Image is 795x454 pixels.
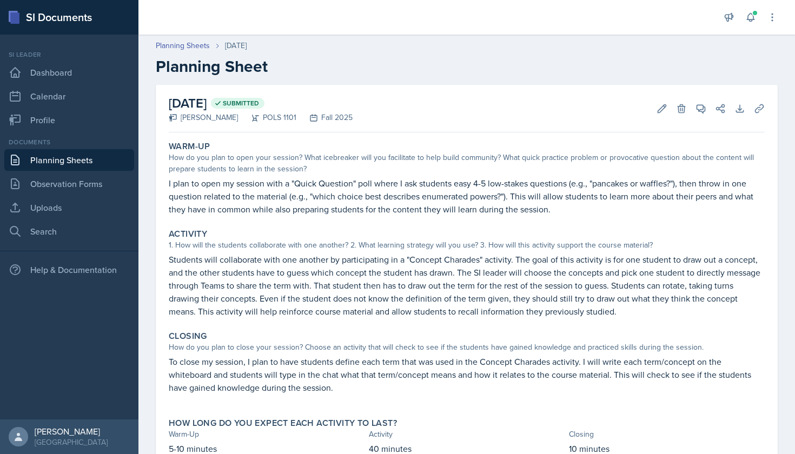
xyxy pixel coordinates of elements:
[169,429,365,440] div: Warm-Up
[35,426,108,437] div: [PERSON_NAME]
[4,137,134,147] div: Documents
[169,152,765,175] div: How do you plan to open your session? What icebreaker will you facilitate to help build community...
[156,57,778,76] h2: Planning Sheet
[156,40,210,51] a: Planning Sheets
[169,418,397,429] label: How long do you expect each activity to last?
[169,94,353,113] h2: [DATE]
[169,112,238,123] div: [PERSON_NAME]
[569,429,765,440] div: Closing
[4,221,134,242] a: Search
[169,331,207,342] label: Closing
[4,197,134,218] a: Uploads
[4,62,134,83] a: Dashboard
[4,259,134,281] div: Help & Documentation
[238,112,296,123] div: POLS 1101
[169,342,765,353] div: How do you plan to close your session? Choose an activity that will check to see if the students ...
[4,173,134,195] a: Observation Forms
[4,85,134,107] a: Calendar
[169,177,765,216] p: I plan to open my session with a "Quick Question" poll where I ask students easy 4-5 low-stakes q...
[4,50,134,59] div: Si leader
[225,40,247,51] div: [DATE]
[169,141,210,152] label: Warm-Up
[169,229,207,239] label: Activity
[169,355,765,394] p: To close my session, I plan to have students define each term that was used in the Concept Charad...
[296,112,353,123] div: Fall 2025
[369,429,565,440] div: Activity
[223,99,259,108] span: Submitted
[35,437,108,448] div: [GEOGRAPHIC_DATA]
[169,239,765,251] div: 1. How will the students collaborate with one another? 2. What learning strategy will you use? 3....
[4,109,134,131] a: Profile
[169,253,765,318] p: Students will collaborate with one another by participating in a "Concept Charades" activity. The...
[4,149,134,171] a: Planning Sheets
